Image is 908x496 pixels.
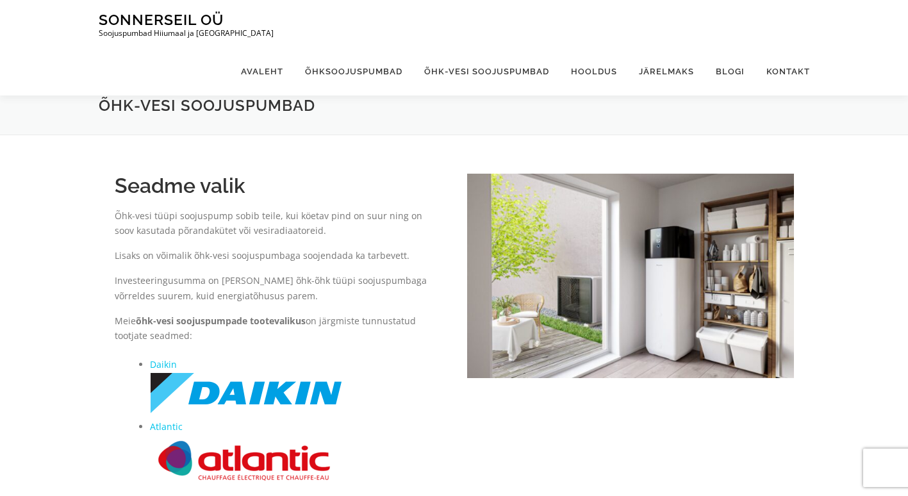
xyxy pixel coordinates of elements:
[628,47,705,95] a: Järelmaks
[99,95,810,115] h1: Õhk-vesi soojuspumbad
[705,47,755,95] a: Blogi
[115,273,442,304] p: Investeeringusumma on [PERSON_NAME] õhk-õhk tüüpi soojuspumbaga võrreldes suurem, kuid energiatõh...
[150,358,177,370] a: Daikin
[755,47,810,95] a: Kontakt
[230,47,294,95] a: Avaleht
[115,174,442,198] h2: Seadme valik
[115,248,442,263] p: Lisaks on võimalik õhk-vesi soojuspumbaga soojendada ka tarbevett.
[136,315,306,327] strong: õhk-vesi soojuspumpade tootevalikus
[99,29,274,38] p: Soojuspumbad Hiiumaal ja [GEOGRAPHIC_DATA]
[560,47,628,95] a: Hooldus
[150,420,183,433] a: Atlantic
[99,11,224,28] a: Sonnerseil OÜ
[115,208,442,239] p: Õhk-vesi tüüpi soojuspump sobib teile, kui köetav pind on suur ning on soov kasutada põrandakütet...
[413,47,560,95] a: Õhk-vesi soojuspumbad
[115,313,442,344] p: Meie on järgmiste tunnustatud tootjate seadmed:
[467,174,794,378] img: Daikin-Altherma-heat-pump-Image-Dailkin
[294,47,413,95] a: Õhksoojuspumbad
